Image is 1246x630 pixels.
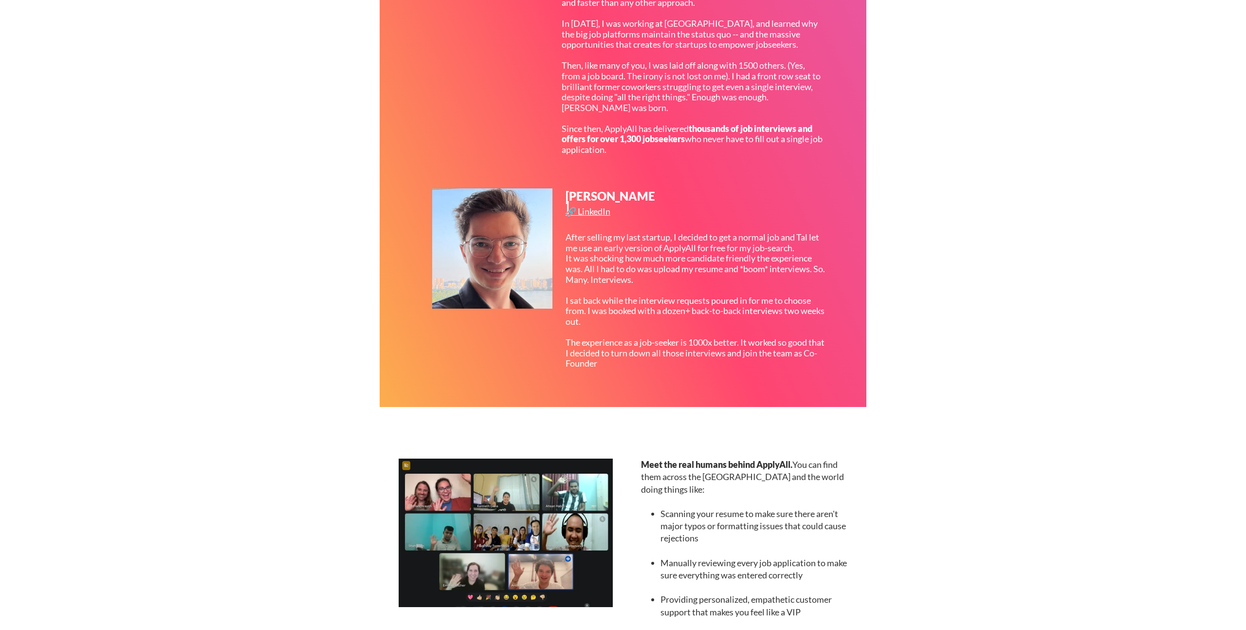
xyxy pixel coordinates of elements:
[660,508,849,545] li: Scanning your resume to make sure there aren't major typos or formatting issues that could cause ...
[566,207,613,219] a: 🔗 LinkedIn
[566,207,613,216] div: 🔗 LinkedIn
[660,557,849,581] li: Manually reviewing every job application to make sure everything was entered correctly
[566,190,656,214] div: [PERSON_NAME]
[660,593,849,618] li: Providing personalized, empathetic customer support that makes you feel like a VIP
[641,459,792,470] strong: Meet the real humans behind ApplyAll.
[562,123,814,145] strong: thousands of job interviews and offers for over 1,300 jobseekers
[566,232,827,369] div: After selling my last startup, I decided to get a normal job and Tal let me use an early version ...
